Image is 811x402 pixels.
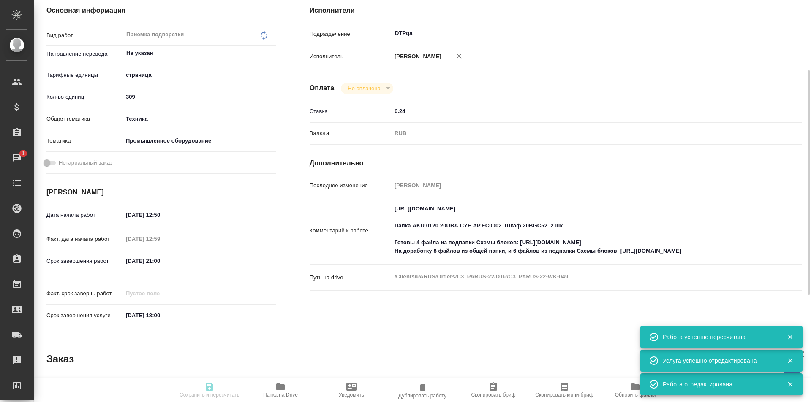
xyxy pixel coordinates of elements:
div: RUB [392,126,761,140]
textarea: [URL][DOMAIN_NAME] Папка AKU.0120.20UBA.CYE.AP.EC0002_Шкаф 20BGC52_2 шк Готовы 4 файла из подпапк... [392,202,761,258]
p: Последнее изменение [310,181,392,190]
button: Закрыть [781,333,799,341]
input: ✎ Введи что-нибудь [123,91,276,103]
button: Удалить исполнителя [450,47,468,65]
button: Open [756,32,758,34]
span: Папка на Drive [263,392,298,398]
span: Скопировать бриф [471,392,515,398]
p: Факт. срок заверш. работ [46,289,123,298]
p: Кол-во единиц [46,93,123,101]
h4: Основная информация [46,5,276,16]
button: Не оплачена [345,85,383,92]
input: ✎ Введи что-нибудь [123,255,197,267]
p: Путь на drive [310,273,392,282]
span: Уведомить [339,392,364,398]
h4: Дополнительно [310,376,802,386]
p: Исполнитель [310,52,392,61]
span: Обновить файлы [615,392,656,398]
h4: Оплата [310,83,335,93]
input: ✎ Введи что-нибудь [123,209,197,221]
div: страница [123,68,276,82]
button: Скопировать бриф [458,378,529,402]
button: Сохранить и пересчитать [174,378,245,402]
div: Услуга успешно отредактирована [663,356,774,365]
span: Дублировать работу [398,393,446,399]
h4: Исполнители [310,5,802,16]
button: Скопировать мини-бриф [529,378,600,402]
div: Не оплачена [341,83,393,94]
button: Дублировать работу [387,378,458,402]
p: Дата начала работ [46,211,123,219]
p: Общая тематика [46,115,123,123]
button: Уведомить [316,378,387,402]
p: Направление перевода [46,50,123,58]
p: Тарифные единицы [46,71,123,79]
div: Работа успешно пересчитана [663,333,774,341]
span: 1 [16,149,30,158]
p: [PERSON_NAME] [392,52,441,61]
button: Обновить файлы [600,378,671,402]
button: Закрыть [781,380,799,388]
span: Скопировать мини-бриф [535,392,593,398]
p: Комментарий к работе [310,227,392,235]
p: Подразделение [310,30,392,38]
p: Валюта [310,129,392,138]
h4: Дополнительно [310,158,802,168]
p: Тематика [46,137,123,145]
p: Ставка [310,107,392,116]
button: Open [271,52,273,54]
span: Сохранить и пересчитать [180,392,239,398]
p: Факт. дата начала работ [46,235,123,243]
a: 1 [2,147,32,168]
input: ✎ Введи что-нибудь [392,105,761,117]
div: Работа отредактирована [663,380,774,389]
input: ✎ Введи что-нибудь [123,309,197,321]
input: Пустое поле [392,179,761,192]
button: Папка на Drive [245,378,316,402]
h4: [PERSON_NAME] [46,187,276,197]
textarea: /Clients/PARUS/Orders/C3_PARUS-22/DTP/C3_PARUS-22-WK-049 [392,270,761,284]
input: Пустое поле [123,287,197,299]
p: Срок завершения работ [46,257,123,265]
div: Техника [123,112,276,126]
button: Закрыть [781,357,799,364]
h2: Заказ [46,352,74,366]
h4: Основная информация [46,376,276,386]
p: Вид работ [46,31,123,40]
span: Нотариальный заказ [59,159,112,167]
p: Срок завершения услуги [46,311,123,320]
input: Пустое поле [123,233,197,245]
div: Промышленное оборудование [123,134,276,148]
